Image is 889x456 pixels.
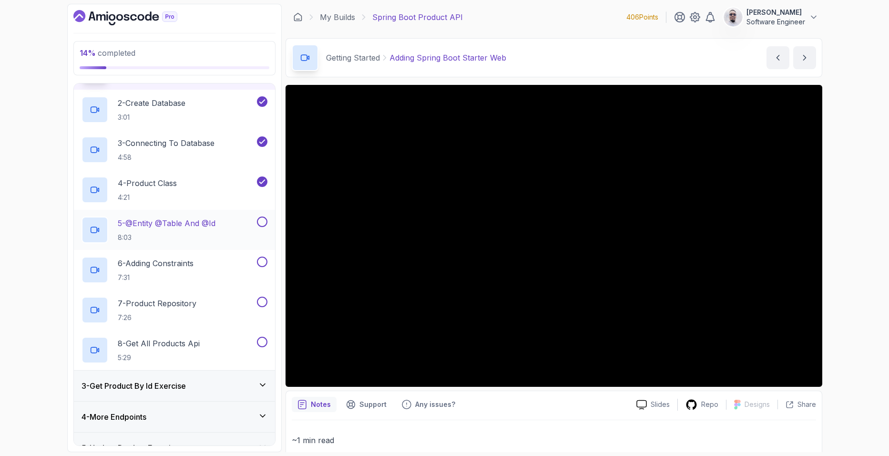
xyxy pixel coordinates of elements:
[80,48,96,58] span: 14 %
[118,218,215,229] p: 5 - @Entity @Table And @Id
[389,52,506,63] p: Adding Spring Boot Starter Web
[340,397,392,412] button: Support button
[766,46,789,69] button: previous content
[797,400,816,409] p: Share
[82,411,146,423] h3: 4 - More Endpoints
[82,297,267,323] button: 7-Product Repository7:26
[118,153,215,162] p: 4:58
[286,85,822,387] iframe: 1 - Adding Spring Boot Starter Web
[118,313,196,322] p: 7:26
[118,273,194,282] p: 7:31
[724,8,742,26] img: user profile image
[118,233,215,242] p: 8:03
[415,400,455,409] p: Any issues?
[118,177,177,189] p: 4 - Product Class
[292,434,816,447] p: ~1 min read
[359,400,387,409] p: Support
[320,11,355,23] a: My Builds
[82,257,267,283] button: 6-Adding Constraints7:31
[777,400,816,409] button: Share
[118,258,194,269] p: 6 - Adding Constraints
[793,46,816,69] button: next content
[311,400,331,409] p: Notes
[118,338,200,349] p: 8 - Get All Products Api
[118,97,185,109] p: 2 - Create Database
[326,52,380,63] p: Getting Started
[293,12,303,22] a: Dashboard
[74,402,275,432] button: 4-More Endpoints
[651,400,670,409] p: Slides
[745,400,770,409] p: Designs
[82,442,179,454] h3: 5 - Update Product Exercise
[626,12,658,22] p: 406 Points
[82,176,267,203] button: 4-Product Class4:21
[292,397,337,412] button: notes button
[724,8,818,27] button: user profile image[PERSON_NAME]Software Engineer
[118,113,185,122] p: 3:01
[80,48,135,58] span: completed
[118,193,177,202] p: 4:21
[396,397,461,412] button: Feedback button
[118,353,200,363] p: 5:29
[82,380,186,392] h3: 3 - Get Product By Id Exercise
[746,17,805,27] p: Software Engineer
[82,136,267,163] button: 3-Connecting To Database4:58
[118,298,196,309] p: 7 - Product Repository
[82,337,267,363] button: 8-Get All Products Api5:29
[678,399,726,411] a: Repo
[701,400,718,409] p: Repo
[746,8,805,17] p: [PERSON_NAME]
[73,10,199,25] a: Dashboard
[629,400,677,410] a: Slides
[82,217,267,243] button: 5-@Entity @Table And @Id8:03
[82,96,267,123] button: 2-Create Database3:01
[118,137,215,149] p: 3 - Connecting To Database
[372,11,463,23] p: Spring Boot Product API
[74,371,275,401] button: 3-Get Product By Id Exercise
